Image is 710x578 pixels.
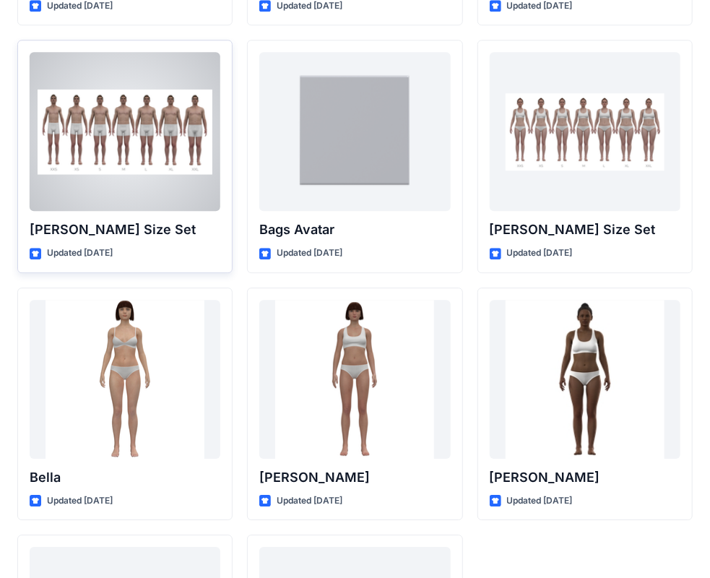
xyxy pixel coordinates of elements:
p: Bella [30,467,220,488]
p: Updated [DATE] [277,493,342,509]
p: [PERSON_NAME] Size Set [490,220,680,240]
p: Updated [DATE] [277,246,342,261]
p: Updated [DATE] [47,246,113,261]
a: Oliver Size Set [30,52,220,211]
p: [PERSON_NAME] [259,467,450,488]
a: Olivia Size Set [490,52,680,211]
a: Bags Avatar [259,52,450,211]
p: Updated [DATE] [507,493,573,509]
p: Updated [DATE] [47,493,113,509]
p: Bags Avatar [259,220,450,240]
a: Emma [259,300,450,459]
p: [PERSON_NAME] [490,467,680,488]
p: Updated [DATE] [507,246,573,261]
a: Gabrielle [490,300,680,459]
a: Bella [30,300,220,459]
p: [PERSON_NAME] Size Set [30,220,220,240]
